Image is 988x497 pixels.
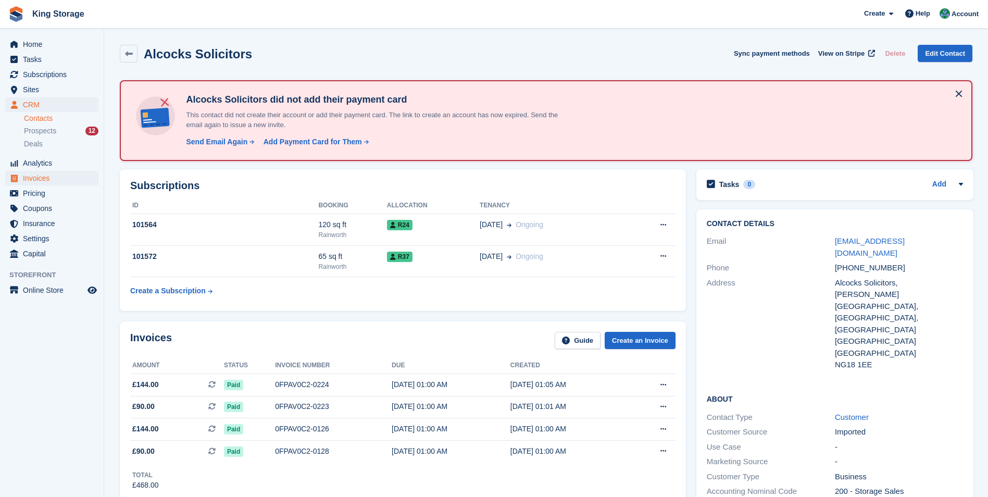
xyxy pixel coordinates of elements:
[835,336,963,347] div: [GEOGRAPHIC_DATA]
[23,97,85,112] span: CRM
[916,8,930,19] span: Help
[275,424,392,434] div: 0FPAV0C2-0126
[510,379,629,390] div: [DATE] 01:05 AM
[719,180,740,189] h2: Tasks
[707,471,835,483] div: Customer Type
[23,216,85,231] span: Insurance
[387,197,480,214] th: Allocation
[387,220,412,230] span: R24
[23,37,85,52] span: Home
[130,285,206,296] div: Create a Subscription
[182,110,572,130] p: This contact did not create their account or add their payment card. The link to create an accoun...
[940,8,950,19] img: John King
[132,480,159,491] div: £468.00
[864,8,885,19] span: Create
[86,284,98,296] a: Preview store
[5,67,98,82] a: menu
[835,441,963,453] div: -
[392,446,510,457] div: [DATE] 01:00 AM
[259,136,370,147] a: Add Payment Card for Them
[133,94,178,138] img: no-card-linked-e7822e413c904bf8b177c4d89f31251c4716f9871600ec3ca5bfc59e148c83f4.svg
[318,251,386,262] div: 65 sq ft
[130,251,318,262] div: 101572
[510,357,629,374] th: Created
[132,424,159,434] span: £144.00
[275,446,392,457] div: 0FPAV0C2-0128
[480,219,503,230] span: [DATE]
[224,380,243,390] span: Paid
[224,402,243,412] span: Paid
[130,332,172,349] h2: Invoices
[23,246,85,261] span: Capital
[5,246,98,261] a: menu
[275,379,392,390] div: 0FPAV0C2-0224
[932,179,946,191] a: Add
[555,332,601,349] a: Guide
[24,114,98,123] a: Contacts
[707,220,963,228] h2: Contact Details
[23,156,85,170] span: Analytics
[392,401,510,412] div: [DATE] 01:00 AM
[132,379,159,390] span: £144.00
[130,180,676,192] h2: Subscriptions
[130,281,212,301] a: Create a Subscription
[224,357,275,374] th: Status
[392,424,510,434] div: [DATE] 01:00 AM
[707,262,835,274] div: Phone
[8,6,24,22] img: stora-icon-8386f47178a22dfd0bd8f6a31ec36ba5ce8667c1dd55bd0f319d3a0aa187defe.svg
[24,126,98,136] a: Prospects 12
[24,139,98,150] a: Deals
[707,393,963,404] h2: About
[5,216,98,231] a: menu
[743,180,755,189] div: 0
[318,219,386,230] div: 120 sq ft
[132,401,155,412] span: £90.00
[5,171,98,185] a: menu
[130,357,224,374] th: Amount
[707,412,835,424] div: Contact Type
[5,283,98,297] a: menu
[23,171,85,185] span: Invoices
[510,446,629,457] div: [DATE] 01:00 AM
[952,9,979,19] span: Account
[835,359,963,371] div: NG18 1EE
[264,136,362,147] div: Add Payment Card for Them
[130,219,318,230] div: 101564
[23,186,85,201] span: Pricing
[835,347,963,359] div: [GEOGRAPHIC_DATA]
[392,357,510,374] th: Due
[510,401,629,412] div: [DATE] 01:01 AM
[516,220,543,229] span: Ongoing
[5,97,98,112] a: menu
[275,357,392,374] th: Invoice number
[835,456,963,468] div: -
[835,262,963,274] div: [PHONE_NUMBER]
[814,45,877,62] a: View on Stripe
[224,446,243,457] span: Paid
[835,426,963,438] div: Imported
[24,126,56,136] span: Prospects
[24,139,43,149] span: Deals
[28,5,89,22] a: King Storage
[23,283,85,297] span: Online Store
[23,67,85,82] span: Subscriptions
[85,127,98,135] div: 12
[516,252,543,260] span: Ongoing
[835,237,905,257] a: [EMAIL_ADDRESS][DOMAIN_NAME]
[5,186,98,201] a: menu
[835,324,963,336] div: [GEOGRAPHIC_DATA]
[275,401,392,412] div: 0FPAV0C2-0223
[5,52,98,67] a: menu
[186,136,247,147] div: Send Email Again
[5,231,98,246] a: menu
[510,424,629,434] div: [DATE] 01:00 AM
[23,82,85,97] span: Sites
[480,197,626,214] th: Tenancy
[835,471,963,483] div: Business
[318,262,386,271] div: Rainworth
[132,446,155,457] span: £90.00
[881,45,909,62] button: Delete
[130,197,318,214] th: ID
[9,270,104,280] span: Storefront
[707,456,835,468] div: Marketing Source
